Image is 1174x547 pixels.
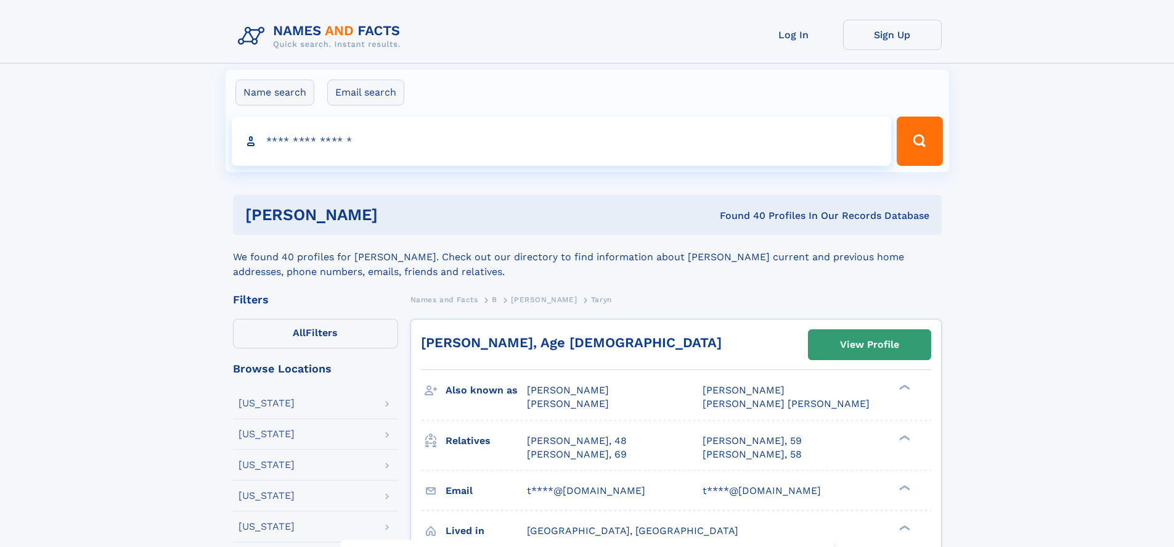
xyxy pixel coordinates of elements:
span: [PERSON_NAME] [527,384,609,396]
div: [US_STATE] [238,429,295,439]
div: Found 40 Profiles In Our Records Database [548,209,929,223]
a: [PERSON_NAME] [511,292,577,307]
div: ❯ [896,384,911,392]
span: [PERSON_NAME] [703,384,785,396]
span: [PERSON_NAME] [511,295,577,304]
a: [PERSON_NAME], 59 [703,434,802,448]
div: [US_STATE] [238,398,295,408]
label: Name search [235,80,314,105]
h1: [PERSON_NAME] [245,207,549,223]
a: Log In [744,20,843,50]
a: [PERSON_NAME], 58 [703,448,802,461]
div: Filters [233,294,398,305]
div: [US_STATE] [238,460,295,470]
h3: Lived in [446,520,527,541]
a: Sign Up [843,20,942,50]
button: Search Button [897,117,942,166]
div: ❯ [896,483,911,491]
span: B [492,295,497,304]
img: Logo Names and Facts [233,20,410,53]
h3: Also known as [446,380,527,401]
label: Email search [327,80,404,105]
a: B [492,292,497,307]
div: ❯ [896,524,911,532]
h3: Email [446,480,527,501]
div: We found 40 profiles for [PERSON_NAME]. Check out our directory to find information about [PERSON... [233,235,942,279]
span: [PERSON_NAME] [527,398,609,409]
a: [PERSON_NAME], 48 [527,434,627,448]
span: [GEOGRAPHIC_DATA], [GEOGRAPHIC_DATA] [527,525,738,537]
div: Browse Locations [233,363,398,374]
span: Taryn [591,295,612,304]
a: View Profile [809,330,931,360]
div: [US_STATE] [238,491,295,501]
span: All [293,327,306,339]
a: [PERSON_NAME], Age [DEMOGRAPHIC_DATA] [421,335,722,350]
span: [PERSON_NAME] [PERSON_NAME] [703,398,870,409]
div: View Profile [840,331,899,359]
h3: Relatives [446,430,527,451]
div: [US_STATE] [238,522,295,532]
div: ❯ [896,434,911,442]
a: Names and Facts [410,292,478,307]
input: search input [232,117,892,166]
label: Filters [233,319,398,348]
a: [PERSON_NAME], 69 [527,448,627,461]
